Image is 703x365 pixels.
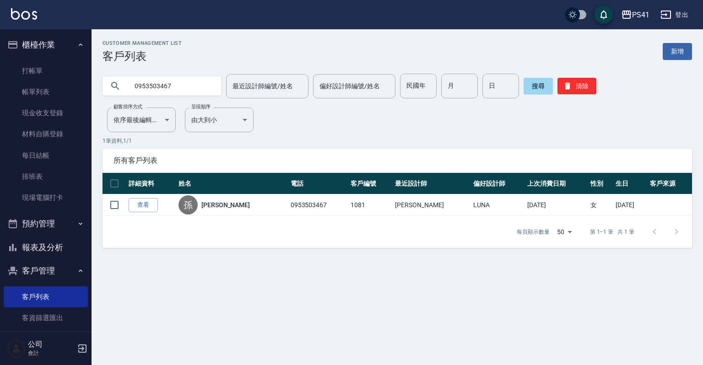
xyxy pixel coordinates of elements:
[4,259,88,283] button: 客戶管理
[28,349,75,357] p: 會計
[288,194,349,216] td: 0953503467
[288,173,349,194] th: 電話
[613,173,648,194] th: 生日
[648,173,692,194] th: 客戶來源
[7,339,26,358] img: Person
[525,173,588,194] th: 上次消費日期
[471,173,525,194] th: 偏好設計師
[524,78,553,94] button: 搜尋
[4,102,88,123] a: 現金收支登錄
[114,156,681,165] span: 所有客戶列表
[185,107,254,132] div: 由大到小
[657,6,692,23] button: 登出
[176,173,288,194] th: 姓名
[517,228,550,236] p: 每頁顯示數量
[4,307,88,328] a: 客資篩選匯出
[4,33,88,57] button: 櫃檯作業
[4,123,88,145] a: 材料自購登錄
[103,40,182,46] h2: Customer Management List
[613,194,648,216] td: [DATE]
[201,200,250,209] a: [PERSON_NAME]
[114,103,142,110] label: 顧客排序方式
[126,173,176,194] th: 詳細資料
[553,220,575,244] div: 50
[632,9,649,21] div: PS41
[595,5,613,24] button: save
[348,173,393,194] th: 客戶編號
[107,107,176,132] div: 依序最後編輯時間
[525,194,588,216] td: [DATE]
[4,145,88,166] a: 每日結帳
[129,198,158,212] a: 查看
[588,173,614,194] th: 性別
[471,194,525,216] td: LUNA
[11,8,37,20] img: Logo
[178,195,198,215] div: 孫
[4,166,88,187] a: 排班表
[663,43,692,60] a: 新增
[4,328,88,349] a: 卡券管理
[4,212,88,236] button: 預約管理
[590,228,634,236] p: 第 1–1 筆 共 1 筆
[348,194,393,216] td: 1081
[28,340,75,349] h5: 公司
[4,60,88,81] a: 打帳單
[617,5,653,24] button: PS41
[4,81,88,102] a: 帳單列表
[393,194,471,216] td: [PERSON_NAME]
[128,74,214,98] input: 搜尋關鍵字
[393,173,471,194] th: 最近設計師
[103,137,692,145] p: 1 筆資料, 1 / 1
[4,236,88,259] button: 報表及分析
[4,286,88,307] a: 客戶列表
[191,103,211,110] label: 呈現順序
[557,78,596,94] button: 清除
[103,50,182,63] h3: 客戶列表
[4,187,88,208] a: 現場電腦打卡
[588,194,614,216] td: 女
